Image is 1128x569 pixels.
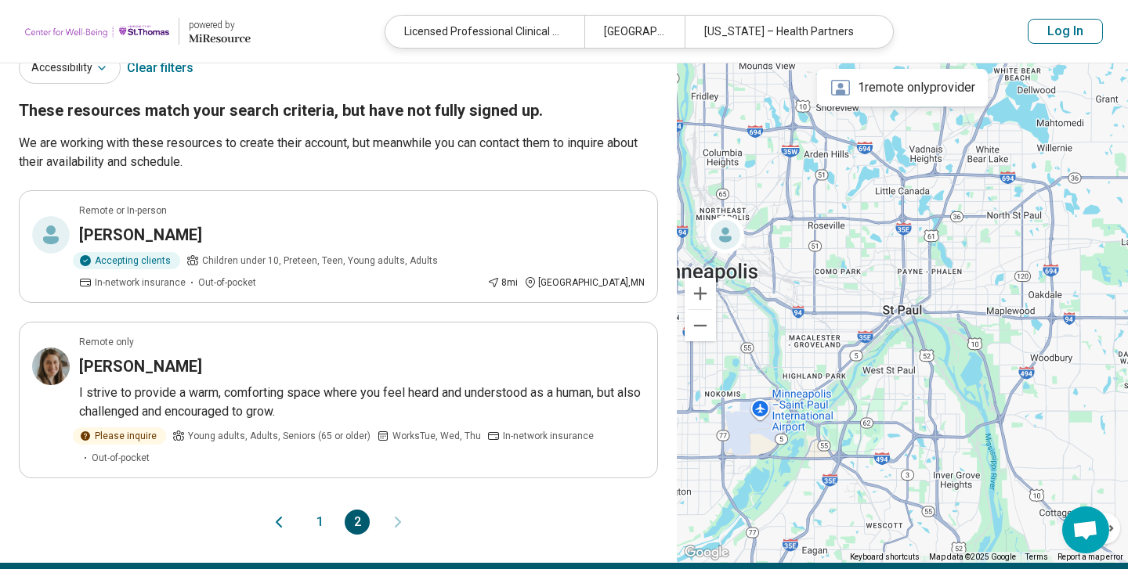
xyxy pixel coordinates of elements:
[73,252,180,269] div: Accepting clients
[392,429,481,443] span: Works Tue, Wed, Thu
[202,254,438,268] span: Children under 10, Preteen, Teen, Young adults, Adults
[385,16,584,48] div: Licensed Professional Clinical Counselor (LPCC)
[188,429,371,443] span: Young adults, Adults, Seniors (65 or older)
[487,275,518,290] div: 8 mi
[307,510,332,535] button: 1
[127,49,193,87] div: Clear filters
[1028,19,1103,44] button: Log In
[850,552,920,563] button: Keyboard shortcuts
[79,355,202,377] h3: [PERSON_NAME]
[685,278,716,309] button: Zoom in
[389,510,407,535] button: Next page
[92,451,150,465] span: Out-of-pocket
[817,69,988,106] div: 1 remote only provider
[25,13,251,50] a: University of St. Thomaspowered by
[19,99,658,121] h2: These resources match your search criteria, but have not fully signed up.
[1062,506,1109,553] a: Open chat
[1057,553,1123,561] a: Report a map error
[79,203,167,218] p: Remote or In-person
[345,510,370,535] button: 2
[189,18,251,32] div: powered by
[19,52,121,84] button: Accessibility
[1025,553,1048,561] a: Terms
[503,429,594,443] span: In-network insurance
[79,224,202,246] h3: [PERSON_NAME]
[681,542,732,563] a: Open this area in Google Maps (opens a new window)
[198,275,256,290] span: Out-of-pocket
[95,275,186,290] span: In-network insurance
[1089,513,1120,544] button: Map camera controls
[19,134,658,171] p: We are working with these resources to create their account, but meanwhile you can contact them t...
[524,275,645,290] div: [GEOGRAPHIC_DATA] , MN
[269,510,288,535] button: Previous page
[25,13,169,50] img: University of St. Thomas
[681,542,732,563] img: Google
[685,16,884,48] div: [US_STATE] – Health Partners
[79,384,645,421] p: I strive to provide a warm, comforting space where you feel heard and understood as a human, but ...
[584,16,684,48] div: [GEOGRAPHIC_DATA][PERSON_NAME], [GEOGRAPHIC_DATA]
[929,553,1016,561] span: Map data ©2025 Google
[685,310,716,341] button: Zoom out
[73,427,166,445] div: Please inquire
[79,335,134,349] p: Remote only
